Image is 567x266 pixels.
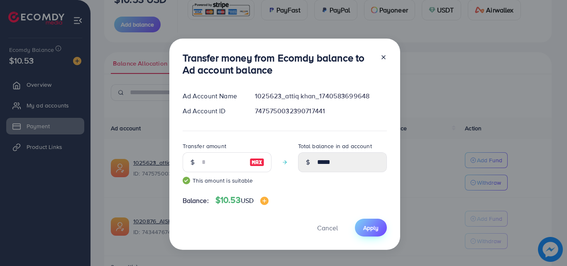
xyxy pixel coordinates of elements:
[355,219,387,237] button: Apply
[248,91,393,101] div: 1025623_attiq khan_1740583699648
[183,196,209,205] span: Balance:
[183,52,374,76] h3: Transfer money from Ecomdy balance to Ad account balance
[260,197,269,205] img: image
[176,91,249,101] div: Ad Account Name
[183,177,190,184] img: guide
[176,106,249,116] div: Ad Account ID
[241,196,254,205] span: USD
[183,142,226,150] label: Transfer amount
[307,219,348,237] button: Cancel
[248,106,393,116] div: 7475750032390717441
[215,195,269,205] h4: $10.53
[249,157,264,167] img: image
[363,224,379,232] span: Apply
[298,142,372,150] label: Total balance in ad account
[183,176,271,185] small: This amount is suitable
[317,223,338,232] span: Cancel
